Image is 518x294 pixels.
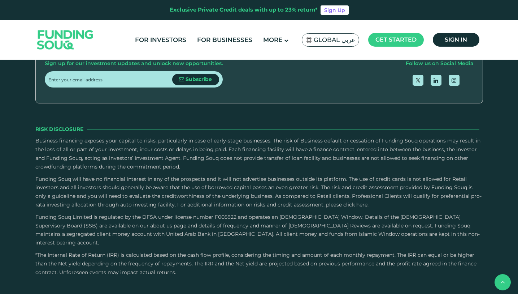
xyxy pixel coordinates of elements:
[35,176,482,208] span: Funding Souq will have no financial interest in any of the prospects and it will not advertise bu...
[174,222,186,229] span: page
[45,59,223,68] div: Sign up for our investment updates and unlock new opportunities.
[35,251,483,277] p: *The Internal Rate of Return (IRR) is calculated based on the cash flow profile, considering the ...
[431,75,441,86] a: open Linkedin
[150,222,172,229] a: About Us
[375,36,417,43] span: Get started
[413,75,423,86] a: open Twitter
[30,22,101,58] img: Logo
[186,76,212,82] span: Subscribe
[48,71,172,88] input: Enter your email address
[195,34,254,46] a: For Businesses
[35,214,461,229] span: Funding Souq Limited is regulated by the DFSA under license number F005822 and operates an [DEMOG...
[35,137,483,171] p: Business financing exposes your capital to risks, particularly in case of early-stage businesses....
[445,36,467,43] span: Sign in
[416,78,420,82] img: twitter
[35,222,480,246] span: and details of frequency and manner of [DEMOGRAPHIC_DATA] Reviews are available on request. Fundi...
[449,75,460,86] a: open Instagram
[495,274,511,290] button: back
[172,74,219,85] button: Subscribe
[35,125,83,133] span: Risk Disclosure
[170,6,318,14] div: Exclusive Private Credit deals with up to 23% return*
[314,36,355,44] span: Global عربي
[356,201,369,208] a: here.
[133,34,188,46] a: For Investors
[406,59,474,68] div: Follow us on Social Media
[263,36,282,43] span: More
[433,33,479,47] a: Sign in
[306,37,312,43] img: SA Flag
[321,5,349,15] a: Sign Up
